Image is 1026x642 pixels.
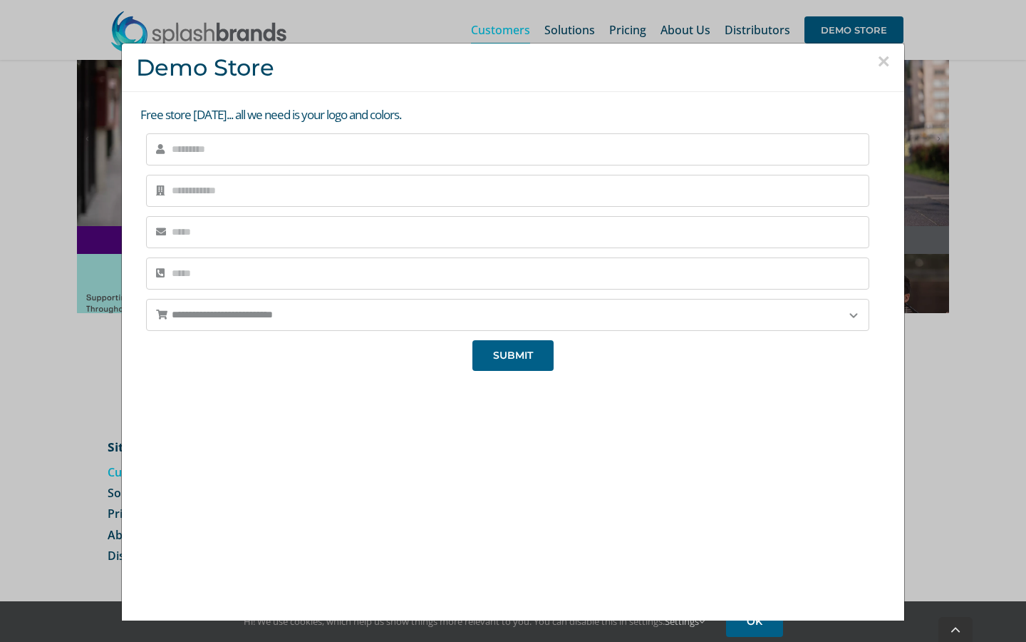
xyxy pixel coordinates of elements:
span: SUBMIT [493,350,533,362]
button: SUBMIT [472,340,554,371]
p: Free store [DATE]... all we need is your logo and colors. [140,106,890,124]
button: Close [877,51,890,72]
h3: Demo Store [136,54,890,81]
